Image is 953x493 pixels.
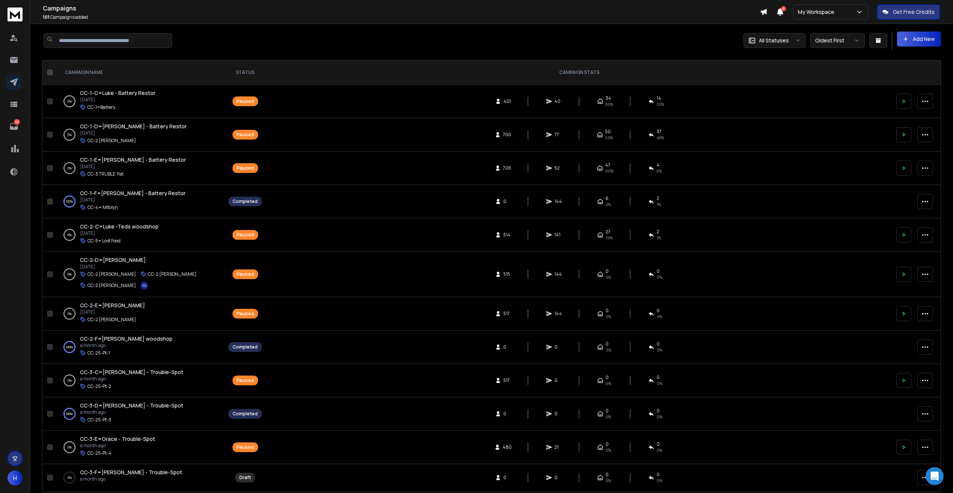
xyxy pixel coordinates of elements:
p: 100 % [66,343,73,351]
span: 0 [606,308,609,314]
p: 0 % [68,271,72,278]
span: 144 [554,271,562,277]
a: CC-2-E=[PERSON_NAME] [80,302,145,309]
span: CC-1-C=Luke - Battery Restor [80,89,156,96]
span: 0 [606,268,609,274]
td: 100%CC-2-F=[PERSON_NAME] woodshopa month agoCC-25-Pt-1 [56,331,224,364]
a: CC-3-E=Grace - Trouble-Spot [80,435,155,443]
span: 27 [606,229,610,235]
p: 0 % [68,377,72,384]
div: Completed [233,411,258,417]
span: 0% [606,347,611,353]
span: 0 % [606,314,611,320]
button: Oldest First [810,33,865,48]
td: 0%CC-1-C=Luke - Battery Restor[DATE]CC-1=Battery [56,85,224,118]
span: CC-1-D=[PERSON_NAME] - Battery Restor [80,123,187,130]
span: 0 % [606,274,611,280]
span: 401 [503,98,511,104]
span: 0% [606,478,611,484]
p: a month ago [80,443,155,449]
p: 0 % [68,310,72,317]
span: 0 [606,374,609,380]
span: 706 [503,165,511,171]
span: 700 [503,132,511,138]
a: CC-2-F=[PERSON_NAME] woodshop [80,335,172,343]
td: 0%CC-3-E=Grace - Trouble-Spota month agoCC-25-Pt-4 [56,431,224,464]
p: CC-25-Pt-3 [88,417,111,423]
span: 144 [554,198,562,204]
p: CC-1=Battery [88,104,115,110]
span: 480 [503,444,512,450]
button: H [8,470,23,485]
span: 21 [554,444,562,450]
p: a month ago [80,343,172,349]
span: 19 % [606,235,613,241]
p: CC-25-Pt-4 [88,450,112,456]
button: Get Free Credits [877,5,940,20]
span: 0 [554,411,562,417]
p: [DATE] [80,264,216,270]
span: 2 [657,229,659,235]
p: Campaigns added [43,14,760,20]
span: CC-2-F=[PERSON_NAME] woodshop [80,335,172,342]
span: 0 % [657,447,662,453]
th: CAMPAIGN NAME [56,60,224,85]
span: 0 [657,341,660,347]
a: CC-1-C=Luke - Battery Restor [80,89,156,97]
p: CC-2 [PERSON_NAME] [88,283,136,289]
span: 4 % [606,201,611,207]
span: 0% [606,380,611,386]
button: Add New [897,32,941,47]
span: 0% [606,414,611,420]
div: Paused [237,98,254,104]
span: 52 [554,165,562,171]
span: 0 [657,374,660,380]
span: 85 % [606,101,613,107]
span: 101 [43,14,50,20]
p: 0 % [68,164,72,172]
p: a month ago [80,376,183,382]
span: 90 % [605,168,613,174]
span: 0 [657,441,660,447]
td: 0%CC-1-E=[PERSON_NAME] - Battery Restor[DATE]CC-3 TRUBLE-Fat [56,152,224,185]
span: 0 [503,198,511,204]
div: Open Intercom Messenger [926,467,944,485]
span: 0 % [657,274,662,280]
span: 0 [657,472,660,478]
div: Completed [233,198,258,204]
span: 47 [605,162,610,168]
span: 40 [554,98,562,104]
span: 2 [657,195,659,201]
span: 0 [554,344,562,350]
span: 0 [503,344,511,350]
span: 0 [657,408,660,414]
p: CC-25-Pt-1 [88,350,110,356]
span: 0 [606,408,609,414]
span: 0% [657,347,662,353]
div: Completed [233,344,258,350]
p: [DATE] [80,164,186,170]
span: 0 [554,475,562,481]
span: 14 [657,95,661,101]
span: CC-2-C=Luke -Teds woodshop [80,223,159,230]
span: CC-3-D=[PERSON_NAME] - Trouble-Spot [80,402,183,409]
p: a month ago [80,476,182,482]
th: STATUS [224,60,266,85]
span: 141 [554,232,562,238]
div: Paused [237,271,254,277]
span: 34 [606,95,611,101]
td: 0%CC-1-D=[PERSON_NAME] - Battery Restor[DATE]CC-2 [PERSON_NAME] [56,118,224,152]
span: CC-1-E=[PERSON_NAME] - Battery Restor [80,156,186,163]
span: 0% [657,478,662,484]
span: 0 [606,472,609,478]
span: 0% [657,414,662,420]
p: CC-2 [PERSON_NAME] [148,271,196,277]
a: CC-3-D=[PERSON_NAME] - Trouble-Spot [80,402,183,409]
span: 50 [605,129,611,135]
div: Draft [239,475,251,481]
p: 100 % [66,198,73,205]
td: 0%CC-2-E=[PERSON_NAME][DATE]CC-2 [PERSON_NAME] [56,297,224,331]
span: 8 % [657,168,662,174]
